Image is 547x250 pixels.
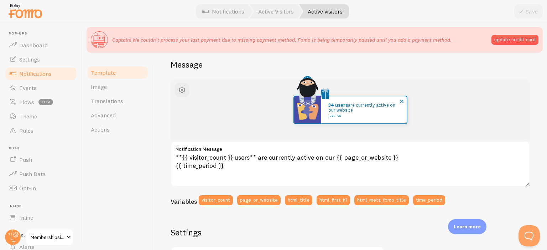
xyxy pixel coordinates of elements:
span: Image [91,83,107,90]
span: Dashboard [19,42,48,49]
h2: Settings [171,227,384,238]
span: Membershipsitechallenge (finaltest) [31,233,64,241]
div: Learn more [448,219,486,234]
p: Learn more [454,223,481,230]
a: Translations [87,94,149,108]
strong: 34 users [328,102,348,108]
iframe: Help Scout Beacon - Open [519,225,540,246]
small: just now [328,114,397,117]
span: beta [38,99,53,105]
span: Theme [19,113,37,120]
button: html_title [285,195,312,205]
span: Actions [91,126,110,133]
a: Template [87,65,149,80]
span: Push [19,156,32,163]
span: Push [9,146,78,151]
a: Push Data [4,167,78,181]
a: Flows beta [4,95,78,109]
span: Pop-ups [9,31,78,36]
a: Notifications [4,67,78,81]
span: Notifications [19,70,52,77]
a: Advanced [87,108,149,122]
button: update credit card [491,35,538,45]
span: Translations [91,97,123,105]
span: Flows [19,99,34,106]
h2: Message [171,59,530,70]
button: visitor_count [199,195,233,205]
span: Events [19,84,37,91]
a: Settings [4,52,78,67]
img: fomo-relay-logo-orange.svg [7,2,43,20]
a: Dashboard [4,38,78,52]
a: Events [4,81,78,95]
a: Actions [87,122,149,137]
button: page_or_website [237,195,281,205]
p: are currently active on our website [328,102,400,117]
button: html_first_h1 [317,195,350,205]
span: Inline [9,204,78,208]
button: time_period [413,195,445,205]
span: Push Data [19,170,46,177]
a: Theme [4,109,78,123]
span: Settings [19,56,40,63]
a: Opt-In [4,181,78,195]
a: Membershipsitechallenge (finaltest) [26,229,74,246]
a: Image [87,80,149,94]
a: Push [4,153,78,167]
img: Fomo [294,96,321,123]
button: html_meta_fomo_title [354,195,409,205]
h3: Variables [171,197,197,206]
span: Rules [19,127,33,134]
span: Template [91,69,116,76]
span: Opt-In [19,185,36,192]
label: Notification Message [171,141,530,153]
a: Inline [4,211,78,225]
a: Rules [4,123,78,138]
span: Inline [19,214,33,221]
span: Advanced [91,112,116,119]
p: Captain! We couldn't process your last payment due to missing payment method. Fomo is being tempo... [112,36,452,43]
